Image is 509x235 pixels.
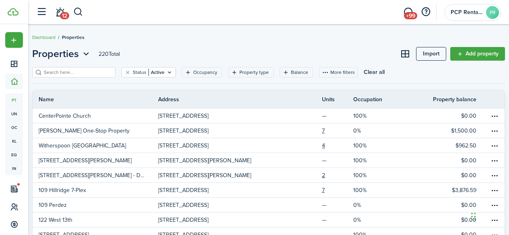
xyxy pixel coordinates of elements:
p: Witherspoon [GEOGRAPHIC_DATA] [39,141,126,150]
th: Name [33,95,158,104]
p: [STREET_ADDRESS][PERSON_NAME] [158,156,251,165]
a: — [322,153,353,168]
button: Open menu [5,32,23,48]
span: 12 [60,12,69,19]
span: pt [5,93,23,107]
header-page-total: 220 Total [99,50,120,58]
div: Drag [471,204,476,229]
a: Open menu [488,168,505,182]
a: — [322,108,353,123]
p: 100% [353,186,367,194]
a: [STREET_ADDRESS] [158,138,284,153]
a: [STREET_ADDRESS][PERSON_NAME] [158,153,284,168]
a: [STREET_ADDRESS] [158,183,284,197]
a: [STREET_ADDRESS] [158,213,284,227]
p: 100% [353,112,367,120]
a: [STREET_ADDRESS][PERSON_NAME] [33,153,158,168]
a: [STREET_ADDRESS] [158,123,284,138]
a: 7 [322,183,353,197]
th: Address [158,95,284,104]
a: Notifications [52,2,68,22]
a: eq [5,148,23,161]
a: [STREET_ADDRESS] [158,108,284,123]
a: $1,500.00 [394,123,488,138]
a: Open menu [488,138,505,153]
import-btn: Import [416,47,446,61]
filter-tag-label: Occupancy [193,69,217,76]
button: Search [73,5,83,19]
p: 0% [353,201,361,209]
p: 109 Hillridge 7-Plex [39,186,86,194]
img: TenantCloud [8,8,19,16]
p: [STREET_ADDRESS][PERSON_NAME] - Duplex [39,171,146,180]
button: More filters [319,67,358,78]
button: Open menu [488,154,501,166]
button: Open menu [488,110,501,122]
a: $0.00 [394,213,488,227]
a: $0.00 [394,168,488,182]
a: 122 West 13th [33,213,158,227]
p: 122 West 13th [39,216,72,224]
span: PCP Rental Division [451,10,483,15]
p: 0% [353,127,361,135]
a: 7 [322,123,353,138]
span: Properties [32,47,79,61]
p: [STREET_ADDRESS][PERSON_NAME] [39,156,132,165]
a: CenterPointe Church [33,108,158,123]
a: [STREET_ADDRESS] [158,198,284,212]
a: — [322,213,353,227]
a: in [5,161,23,175]
button: Open menu [488,125,501,137]
a: Dashboard [32,34,56,41]
a: Messaging [400,2,416,22]
a: $3,876.59 [394,183,488,197]
a: 0% [353,213,394,227]
button: Open resource center [419,5,433,19]
button: Open menu [488,184,501,196]
a: 4 [322,138,353,153]
a: 100% [353,153,394,168]
a: — [322,198,353,212]
p: [STREET_ADDRESS] [158,216,208,224]
p: 100% [353,156,367,165]
p: [PERSON_NAME] One-Stop Property [39,127,130,135]
filter-tag-label: Status [133,69,146,76]
filter-tag: Open filter [122,67,176,78]
p: [STREET_ADDRESS] [158,186,208,194]
p: 100% [353,171,367,180]
a: un [5,107,23,121]
a: 0% [353,198,394,212]
a: 100% [353,168,394,182]
a: kl [5,134,23,148]
a: Open menu [488,108,505,123]
th: Units [322,95,353,104]
span: Properties [62,34,84,41]
filter-tag: Open filter [280,67,313,78]
input: Search here... [42,69,113,76]
th: Property balance [433,95,488,104]
a: 0% [353,123,394,138]
button: Open menu [32,47,91,61]
p: [STREET_ADDRESS] [158,112,208,120]
button: Properties [32,47,91,61]
a: Add property [450,47,505,61]
a: [STREET_ADDRESS][PERSON_NAME] - Duplex [33,168,158,182]
a: Open menu [488,153,505,168]
a: 109 Hillridge 7-Plex [33,183,158,197]
th: Occupation [353,95,394,104]
a: 100% [353,183,394,197]
iframe: Chat Widget [469,196,509,235]
button: Open menu [488,169,501,181]
p: 0% [353,216,361,224]
a: 109 Perdez [33,198,158,212]
button: Open menu [488,139,501,151]
a: $0.00 [394,198,488,212]
p: [STREET_ADDRESS] [158,141,208,150]
button: Clear all [364,67,385,78]
avatar-text: PR [486,6,499,19]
